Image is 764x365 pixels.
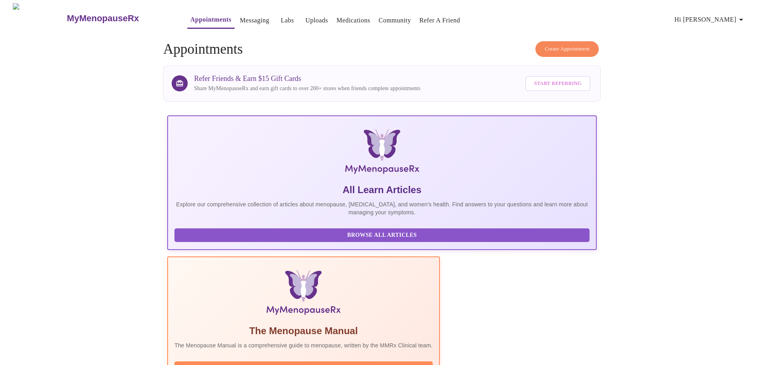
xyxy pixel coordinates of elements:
button: Community [375,12,414,28]
h5: All Learn Articles [174,184,590,196]
p: Share MyMenopauseRx and earn gift cards to over 200+ stores when friends complete appointments [194,85,420,93]
button: Appointments [187,12,235,29]
button: Create Appointment [535,41,599,57]
button: Messaging [237,12,272,28]
button: Medications [333,12,373,28]
button: Uploads [302,12,331,28]
span: Start Referring [534,79,582,88]
button: Refer a Friend [416,12,464,28]
a: Appointments [190,14,231,25]
button: Hi [PERSON_NAME] [671,12,749,28]
span: Browse All Articles [182,230,582,240]
h3: MyMenopauseRx [67,13,139,24]
a: MyMenopauseRx [66,4,171,32]
button: Browse All Articles [174,228,590,242]
img: Menopause Manual [215,270,391,318]
h5: The Menopause Manual [174,325,433,337]
a: Labs [281,15,294,26]
img: MyMenopauseRx Logo [13,3,66,33]
a: Refer a Friend [419,15,460,26]
span: Hi [PERSON_NAME] [675,14,746,25]
a: Community [379,15,411,26]
p: The Menopause Manual is a comprehensive guide to menopause, written by the MMRx Clinical team. [174,341,433,349]
p: Explore our comprehensive collection of articles about menopause, [MEDICAL_DATA], and women's hea... [174,200,590,216]
h3: Refer Friends & Earn $15 Gift Cards [194,75,420,83]
span: Create Appointment [545,44,590,54]
h4: Appointments [163,41,601,57]
a: Browse All Articles [174,231,592,238]
a: Messaging [240,15,269,26]
a: Uploads [305,15,328,26]
button: Start Referring [525,76,590,91]
a: Medications [336,15,370,26]
a: Start Referring [523,72,592,95]
button: Labs [274,12,300,28]
img: MyMenopauseRx Logo [239,129,525,177]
